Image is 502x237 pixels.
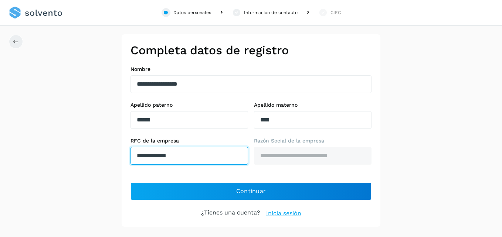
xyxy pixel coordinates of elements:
a: Inicia sesión [266,209,301,218]
button: Continuar [130,182,372,200]
div: Datos personales [173,9,211,16]
label: Apellido materno [254,102,372,108]
span: Continuar [236,187,266,195]
h2: Completa datos de registro [130,43,372,57]
label: Razón Social de la empresa [254,138,372,144]
div: CIEC [330,9,341,16]
label: RFC de la empresa [130,138,248,144]
div: Información de contacto [244,9,298,16]
label: Apellido paterno [130,102,248,108]
p: ¿Tienes una cuenta? [201,209,260,218]
label: Nombre [130,66,372,72]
